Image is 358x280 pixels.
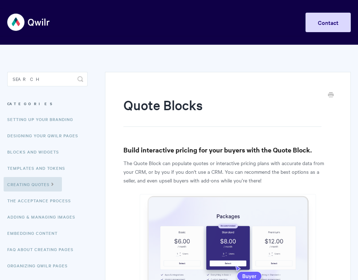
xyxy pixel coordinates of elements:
input: Search [7,72,88,86]
p: The Quote Block can populate quotes or interactive pricing plans with accurate data from your CRM... [123,159,332,185]
a: The Acceptance Process [7,193,76,208]
a: Adding & Managing Images [7,210,81,224]
a: Contact [306,13,351,32]
h3: Categories [7,97,88,110]
a: Designing Your Qwilr Pages [7,128,84,143]
a: Organizing Qwilr Pages [7,258,73,273]
a: Creating Quotes [4,177,62,191]
img: Qwilr Help Center [7,9,50,36]
a: Setting up your Branding [7,112,79,126]
a: Embedding Content [7,226,63,240]
a: FAQ About Creating Pages [7,242,79,257]
h3: Build interactive pricing for your buyers with the Quote Block. [123,145,332,155]
a: Blocks and Widgets [7,145,64,159]
a: Templates and Tokens [7,161,71,175]
h1: Quote Blocks [123,96,321,127]
a: Print this Article [328,91,334,99]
